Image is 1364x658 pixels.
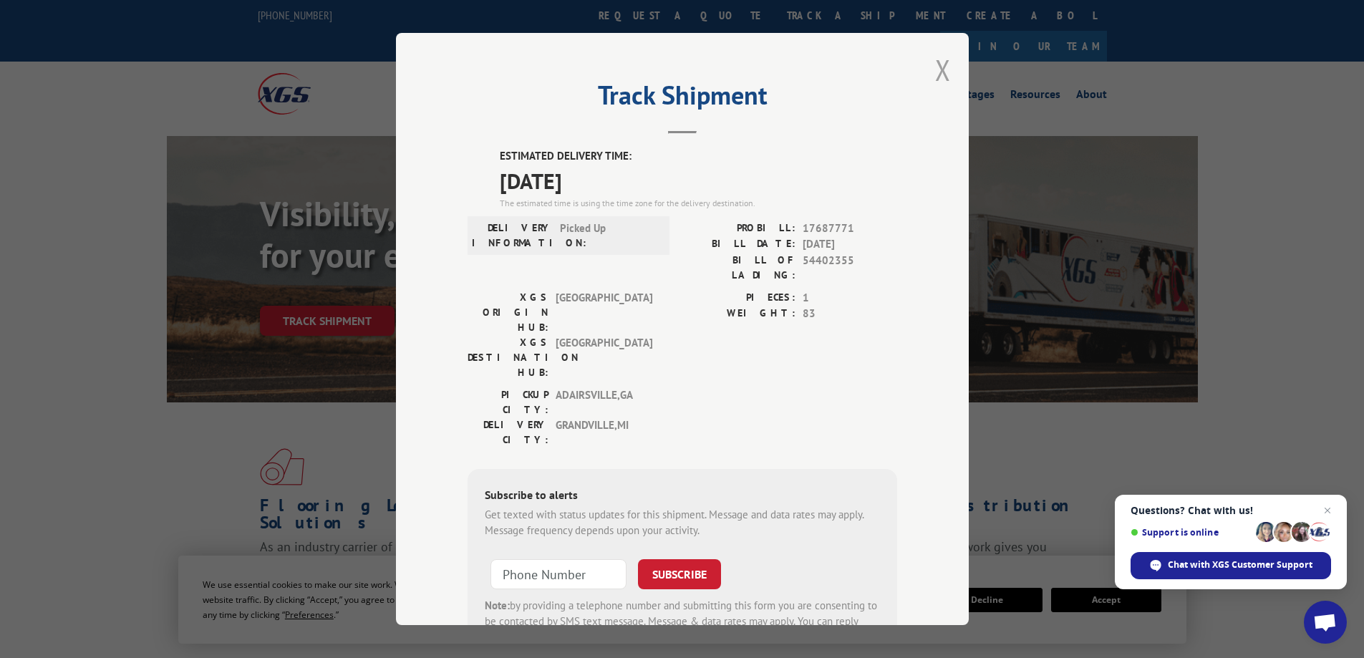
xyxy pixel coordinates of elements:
div: Get texted with status updates for this shipment. Message and data rates may apply. Message frequ... [485,507,880,539]
label: PROBILL: [682,221,795,237]
span: [DATE] [500,165,897,197]
span: [GEOGRAPHIC_DATA] [556,290,652,335]
span: Close chat [1319,502,1336,519]
span: GRANDVILLE , MI [556,417,652,447]
span: Questions? Chat with us! [1131,505,1331,516]
button: Close modal [935,51,951,89]
div: Chat with XGS Customer Support [1131,552,1331,579]
button: SUBSCRIBE [638,559,721,589]
strong: Note: [485,599,510,612]
label: BILL DATE: [682,236,795,253]
div: Open chat [1304,601,1347,644]
label: DELIVERY INFORMATION: [472,221,553,251]
div: The estimated time is using the time zone for the delivery destination. [500,197,897,210]
span: 54402355 [803,253,897,283]
h2: Track Shipment [468,85,897,112]
span: Support is online [1131,527,1251,538]
span: [DATE] [803,236,897,253]
label: XGS ORIGIN HUB: [468,290,548,335]
label: PIECES: [682,290,795,306]
span: 83 [803,306,897,322]
label: BILL OF LADING: [682,253,795,283]
span: Chat with XGS Customer Support [1168,558,1312,571]
label: ESTIMATED DELIVERY TIME: [500,148,897,165]
span: [GEOGRAPHIC_DATA] [556,335,652,380]
span: 17687771 [803,221,897,237]
div: Subscribe to alerts [485,486,880,507]
label: DELIVERY CITY: [468,417,548,447]
input: Phone Number [490,559,627,589]
span: ADAIRSVILLE , GA [556,387,652,417]
div: by providing a telephone number and submitting this form you are consenting to be contacted by SM... [485,598,880,647]
label: XGS DESTINATION HUB: [468,335,548,380]
span: Picked Up [560,221,657,251]
span: 1 [803,290,897,306]
label: WEIGHT: [682,306,795,322]
label: PICKUP CITY: [468,387,548,417]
